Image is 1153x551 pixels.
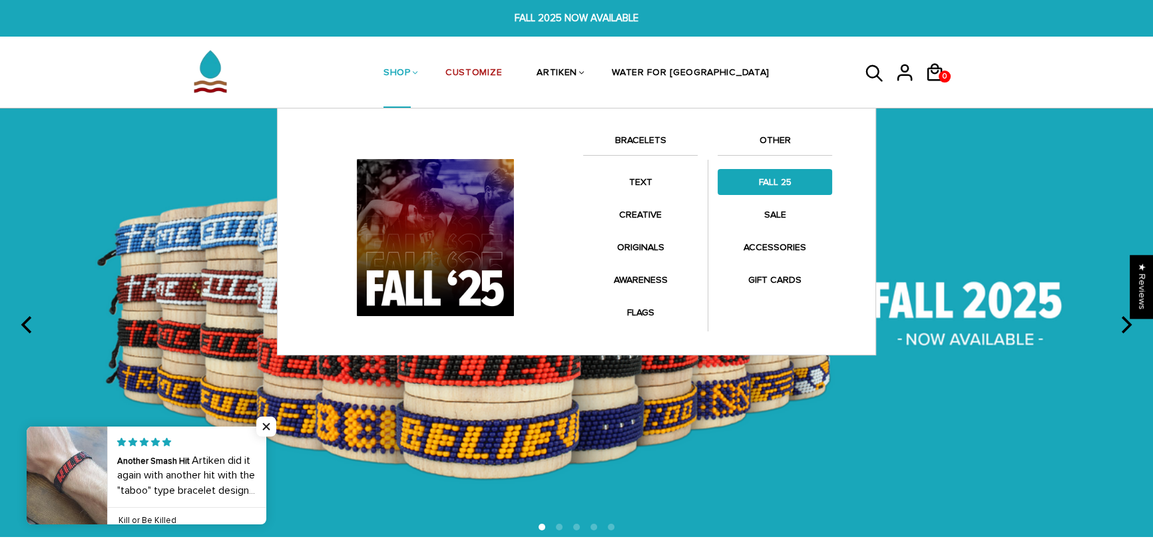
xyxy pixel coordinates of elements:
a: CREATIVE [583,202,698,228]
a: WATER FOR [GEOGRAPHIC_DATA] [612,39,770,109]
a: AWARENESS [583,267,698,293]
a: OTHER [718,132,832,155]
span: FALL 2025 NOW AVAILABLE [354,11,800,26]
div: Click to open Judge.me floating reviews tab [1130,255,1153,318]
a: BRACELETS [583,132,698,155]
button: next [1110,310,1140,339]
a: ACCESSORIES [718,234,832,260]
a: CUSTOMIZE [445,39,502,109]
a: GIFT CARDS [718,267,832,293]
a: ARTIKEN [537,39,577,109]
a: SALE [718,202,832,228]
a: ORIGINALS [583,234,698,260]
span: Close popup widget [256,417,276,437]
a: TEXT [583,169,698,195]
a: FLAGS [583,299,698,325]
button: previous [13,310,43,339]
a: SHOP [383,39,411,109]
a: 0 [925,87,955,89]
a: FALL 25 [718,169,832,195]
span: 0 [939,67,950,86]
